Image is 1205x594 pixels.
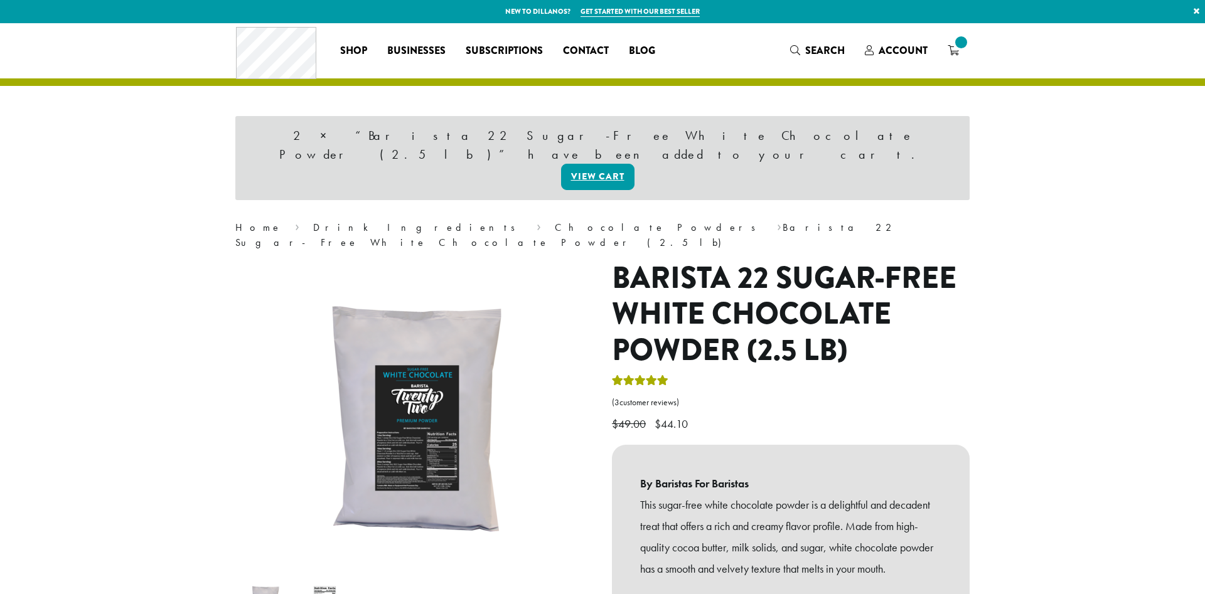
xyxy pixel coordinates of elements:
[235,116,970,200] div: 2 × “Barista 22 Sugar-Free White Chocolate Powder (2.5 lb)” have been added to your cart.
[235,220,970,250] nav: Breadcrumb
[387,43,446,59] span: Businesses
[879,43,928,58] span: Account
[655,416,661,431] span: $
[612,396,970,409] a: (3customer reviews)
[640,494,941,579] p: This sugar-free white chocolate powder is a delightful and decadent treat that offers a rich and ...
[612,416,649,431] bdi: 49.00
[563,43,609,59] span: Contact
[612,373,668,392] div: Rated 5.00 out of 5
[805,43,845,58] span: Search
[780,40,855,61] a: Search
[581,6,700,17] a: Get started with our best seller
[537,216,541,235] span: ›
[655,416,691,431] bdi: 44.10
[340,43,367,59] span: Shop
[330,41,377,61] a: Shop
[640,473,941,494] b: By Baristas For Baristas
[555,221,764,234] a: Chocolate Powders
[295,216,299,235] span: ›
[777,216,781,235] span: ›
[612,260,970,369] h1: Barista 22 Sugar-Free White Chocolate Powder (2.5 lb)
[561,164,635,190] a: View cart
[313,221,523,234] a: Drink Ingredients
[614,397,619,408] span: 3
[629,43,655,59] span: Blog
[466,43,543,59] span: Subscriptions
[235,221,282,234] a: Home
[612,416,618,431] span: $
